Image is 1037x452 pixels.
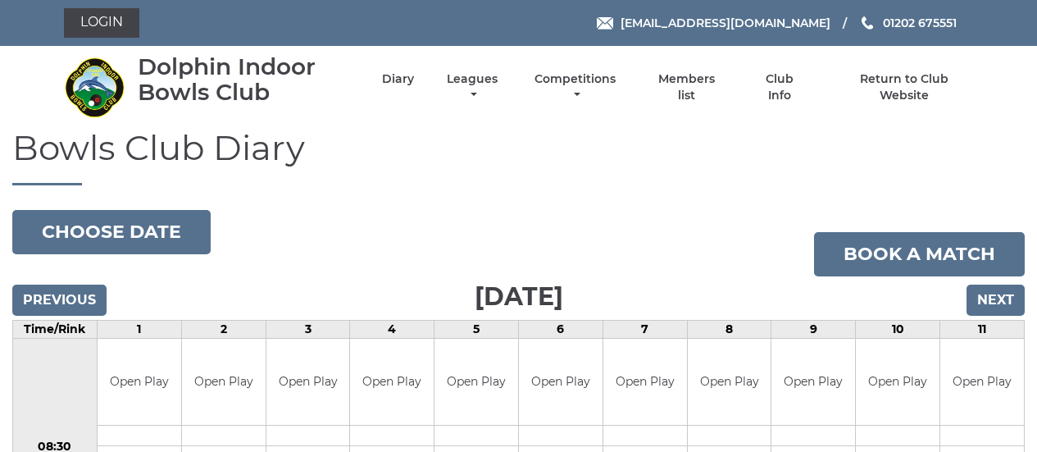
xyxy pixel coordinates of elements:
td: 11 [940,321,1025,339]
td: Open Play [688,339,771,425]
img: Email [597,17,613,30]
td: Open Play [771,339,855,425]
a: Book a match [814,232,1025,276]
td: Open Play [519,339,603,425]
td: Open Play [182,339,266,425]
td: 9 [771,321,856,339]
span: 01202 675551 [883,16,957,30]
a: Club Info [753,71,807,103]
a: Competitions [531,71,621,103]
input: Previous [12,285,107,316]
td: Open Play [266,339,350,425]
td: 3 [266,321,350,339]
td: 6 [519,321,603,339]
td: 1 [97,321,181,339]
td: Open Play [98,339,181,425]
a: Members list [648,71,724,103]
a: Login [64,8,139,38]
td: 10 [856,321,940,339]
input: Next [967,285,1025,316]
td: 2 [181,321,266,339]
td: Open Play [603,339,687,425]
td: 7 [603,321,687,339]
a: Return to Club Website [835,71,973,103]
td: 4 [350,321,434,339]
td: 5 [434,321,519,339]
h1: Bowls Club Diary [12,129,1025,185]
td: Open Play [940,339,1024,425]
div: Dolphin Indoor Bowls Club [138,54,353,105]
img: Dolphin Indoor Bowls Club [64,57,125,118]
a: Leagues [443,71,502,103]
td: 8 [687,321,771,339]
span: [EMAIL_ADDRESS][DOMAIN_NAME] [621,16,830,30]
a: Diary [382,71,414,87]
a: Email [EMAIL_ADDRESS][DOMAIN_NAME] [597,14,830,32]
td: Open Play [350,339,434,425]
td: Open Play [434,339,518,425]
button: Choose date [12,210,211,254]
td: Open Play [856,339,939,425]
td: Time/Rink [13,321,98,339]
img: Phone us [862,16,873,30]
a: Phone us 01202 675551 [859,14,957,32]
